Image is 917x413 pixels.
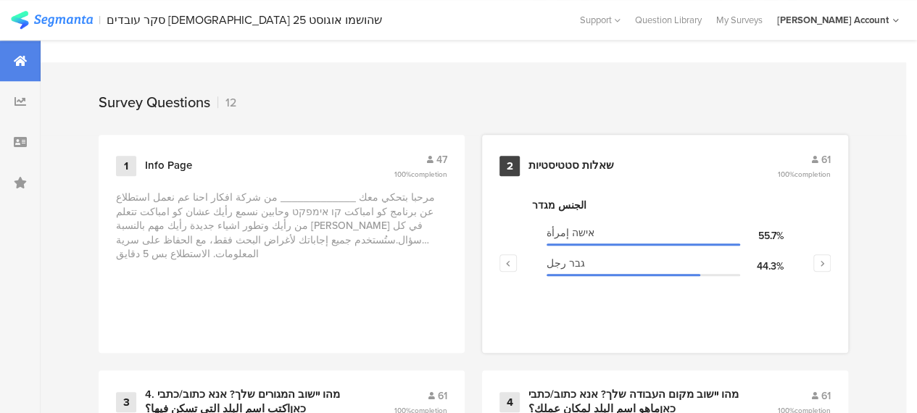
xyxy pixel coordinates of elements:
div: 4 [499,392,520,412]
div: Info Page [145,159,192,173]
span: 100% [394,169,447,180]
div: Survey Questions [99,91,210,113]
div: 12 [217,94,236,111]
div: الجنس מגדר [532,198,798,213]
div: 55.7% [740,228,784,243]
span: 61 [821,152,831,167]
div: | [99,12,101,28]
div: [PERSON_NAME] Account [777,13,889,27]
span: 100% [778,169,831,180]
span: completion [794,169,831,180]
img: segmanta logo [11,11,93,29]
a: Question Library [628,13,709,27]
span: אישה إمرأة [547,225,594,241]
div: 3 [116,392,136,412]
a: My Surveys [709,13,770,27]
span: 47 [436,152,447,167]
span: 61 [438,388,447,404]
span: גבר رجل [547,256,585,271]
div: 44.3% [740,259,784,274]
div: שאלות סטטיסטיות [528,159,614,173]
div: 2 [499,156,520,176]
span: completion [411,169,447,180]
div: مرحبا بتحكي معك _____________ من شركة افكار احنا عم نعمل استطلاع عن برنامج كو امباكت קו אימפקט وح... [116,191,447,335]
div: 1 [116,156,136,176]
div: סקר עובדים [DEMOGRAPHIC_DATA] שהושמו אוגוסט 25 [107,13,382,27]
span: 61 [821,388,831,404]
div: Support [580,9,621,31]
